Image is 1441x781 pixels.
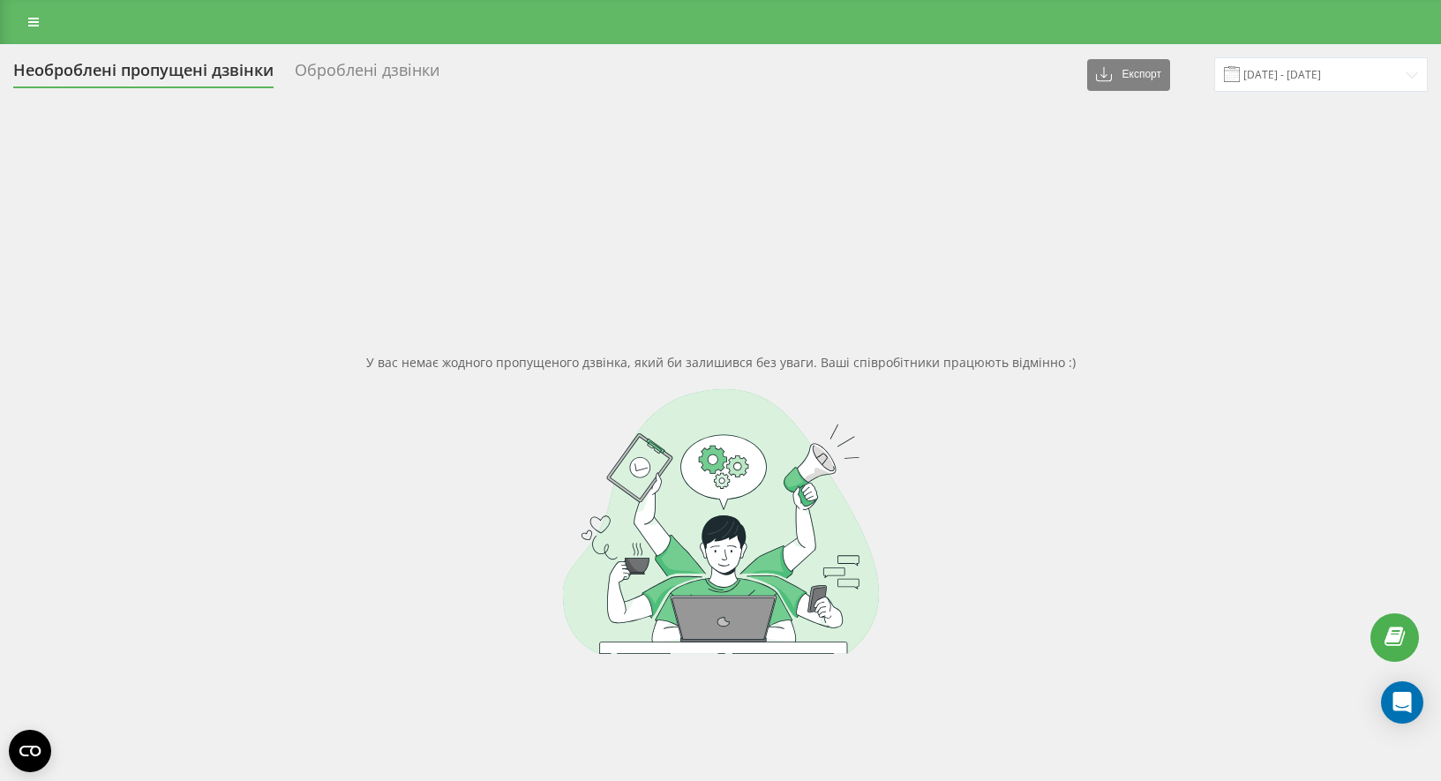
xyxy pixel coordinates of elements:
button: Open CMP widget [9,730,51,772]
div: Open Intercom Messenger [1381,681,1423,724]
button: Експорт [1087,59,1170,91]
div: Оброблені дзвінки [295,61,439,88]
div: Необроблені пропущені дзвінки [13,61,274,88]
